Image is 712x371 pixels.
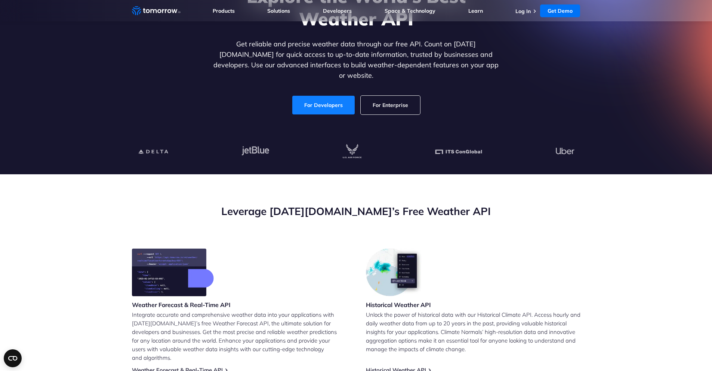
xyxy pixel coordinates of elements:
[366,301,431,309] h3: Historical Weather API
[515,8,531,15] a: Log In
[212,39,500,81] p: Get reliable and precise weather data through our free API. Count on [DATE][DOMAIN_NAME] for quic...
[292,96,355,114] a: For Developers
[361,96,420,114] a: For Enterprise
[132,301,231,309] h3: Weather Forecast & Real-Time API
[213,7,235,14] a: Products
[132,204,580,218] h2: Leverage [DATE][DOMAIN_NAME]’s Free Weather API
[4,349,22,367] button: Open CMP widget
[385,7,435,14] a: Space & Technology
[323,7,352,14] a: Developers
[540,4,580,17] a: Get Demo
[468,7,483,14] a: Learn
[132,310,346,362] p: Integrate accurate and comprehensive weather data into your applications with [DATE][DOMAIN_NAME]...
[366,310,580,353] p: Unlock the power of historical data with our Historical Climate API. Access hourly and daily weat...
[132,5,181,16] a: Home link
[267,7,290,14] a: Solutions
